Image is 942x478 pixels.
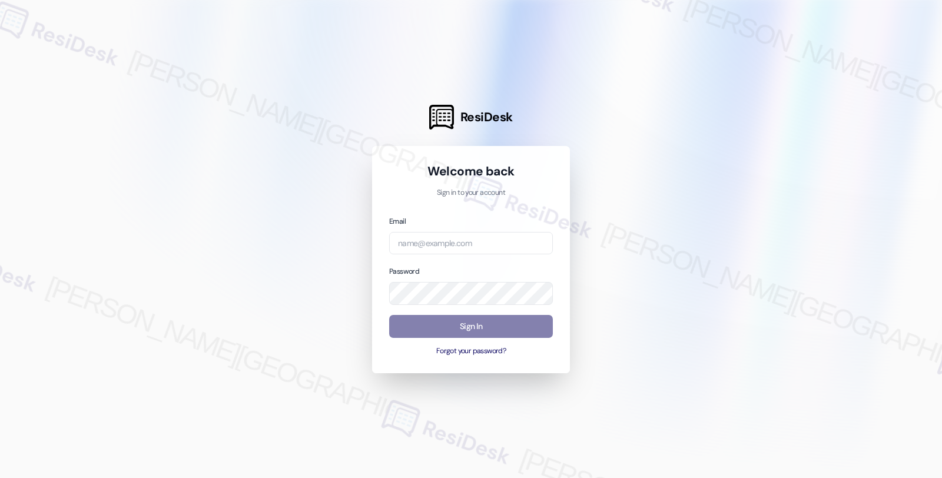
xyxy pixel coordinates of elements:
[389,188,553,198] p: Sign in to your account
[429,105,454,130] img: ResiDesk Logo
[460,109,513,125] span: ResiDesk
[389,315,553,338] button: Sign In
[389,267,419,276] label: Password
[389,163,553,180] h1: Welcome back
[389,232,553,255] input: name@example.com
[389,346,553,357] button: Forgot your password?
[389,217,406,226] label: Email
